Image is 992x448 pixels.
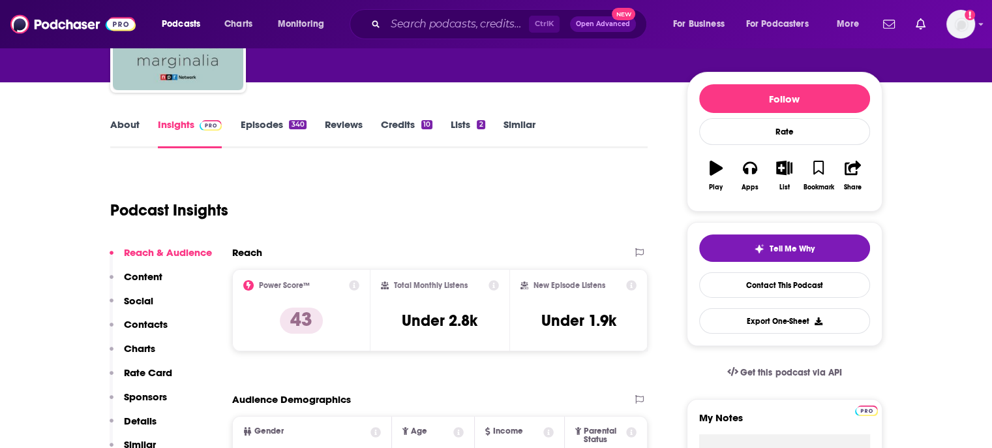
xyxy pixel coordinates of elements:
[124,415,157,427] p: Details
[779,184,790,191] div: List
[803,184,834,191] div: Bookmark
[570,16,636,32] button: Open AdvancedNew
[325,118,363,148] a: Reviews
[742,184,759,191] div: Apps
[709,184,723,191] div: Play
[110,270,162,295] button: Content
[110,342,155,366] button: Charts
[254,427,284,436] span: Gender
[224,15,252,33] span: Charts
[385,14,529,35] input: Search podcasts, credits, & more...
[878,13,900,35] a: Show notifications dropdown
[612,8,635,20] span: New
[259,281,310,290] h2: Power Score™
[837,15,859,33] span: More
[110,391,167,415] button: Sponsors
[110,200,228,220] h1: Podcast Insights
[770,244,815,254] span: Tell Me Why
[738,14,828,35] button: open menu
[216,14,260,35] a: Charts
[855,406,878,416] img: Podchaser Pro
[110,118,140,148] a: About
[411,427,427,436] span: Age
[421,120,432,129] div: 10
[855,404,878,416] a: Pro website
[717,357,852,389] a: Get this podcast via API
[754,244,764,254] img: tell me why sparkle
[584,427,624,444] span: Parental Status
[158,118,222,148] a: InsightsPodchaser Pro
[699,411,870,434] label: My Notes
[402,311,477,330] h3: Under 2.8k
[110,318,168,342] button: Contacts
[664,14,741,35] button: open menu
[844,184,862,191] div: Share
[162,15,200,33] span: Podcasts
[699,308,870,334] button: Export One-Sheet
[835,152,869,199] button: Share
[124,295,153,307] p: Social
[124,318,168,330] p: Contacts
[699,84,870,113] button: Follow
[504,118,535,148] a: Similar
[394,281,468,290] h2: Total Monthly Listens
[946,10,975,39] span: Logged in as GregKubie
[124,270,162,283] p: Content
[946,10,975,39] img: User Profile
[740,367,841,378] span: Get this podcast via API
[699,272,870,298] a: Contact This Podcast
[240,118,306,148] a: Episodes340
[110,295,153,319] button: Social
[576,21,630,27] span: Open Advanced
[733,152,767,199] button: Apps
[10,12,136,37] img: Podchaser - Follow, Share and Rate Podcasts
[110,246,212,270] button: Reach & Audience
[110,366,172,391] button: Rate Card
[232,246,262,259] h2: Reach
[529,16,560,33] span: Ctrl K
[280,308,323,334] p: 43
[699,234,870,262] button: tell me why sparkleTell Me Why
[541,311,616,330] h3: Under 1.9k
[124,342,155,355] p: Charts
[110,415,157,439] button: Details
[124,391,167,403] p: Sponsors
[802,152,835,199] button: Bookmark
[200,120,222,131] img: Podchaser Pro
[451,118,485,148] a: Lists2
[534,281,605,290] h2: New Episode Listens
[477,120,485,129] div: 2
[232,393,351,406] h2: Audience Demographics
[124,366,172,379] p: Rate Card
[381,118,432,148] a: Credits10
[153,14,217,35] button: open menu
[124,246,212,259] p: Reach & Audience
[746,15,809,33] span: For Podcasters
[699,152,733,199] button: Play
[699,118,870,145] div: Rate
[673,15,725,33] span: For Business
[965,10,975,20] svg: Add a profile image
[269,14,341,35] button: open menu
[493,427,523,436] span: Income
[946,10,975,39] button: Show profile menu
[767,152,801,199] button: List
[289,120,306,129] div: 340
[278,15,324,33] span: Monitoring
[910,13,931,35] a: Show notifications dropdown
[828,14,875,35] button: open menu
[362,9,659,39] div: Search podcasts, credits, & more...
